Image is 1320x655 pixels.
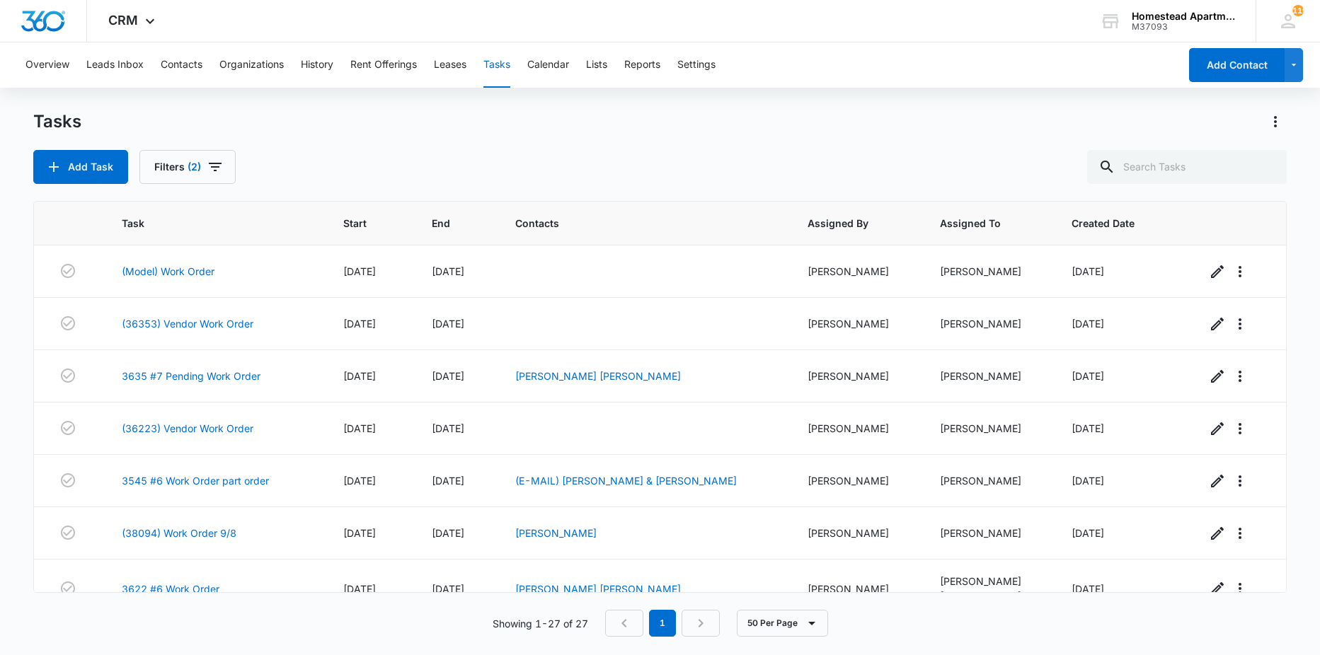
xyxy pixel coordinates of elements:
[432,583,464,595] span: [DATE]
[122,421,253,436] a: (36223) Vendor Work Order
[808,369,905,383] div: [PERSON_NAME]
[343,265,376,277] span: [DATE]
[1264,110,1287,133] button: Actions
[940,421,1038,436] div: [PERSON_NAME]
[677,42,716,88] button: Settings
[33,111,81,132] h1: Tasks
[122,581,219,596] a: 3622 #6 Work Order
[1292,5,1304,16] span: 119
[940,264,1038,279] div: [PERSON_NAME]
[343,370,376,382] span: [DATE]
[432,475,464,487] span: [DATE]
[432,318,464,330] span: [DATE]
[808,526,905,540] div: [PERSON_NAME]
[1087,150,1287,184] input: Search Tasks
[483,42,510,88] button: Tasks
[940,316,1038,331] div: [PERSON_NAME]
[434,42,466,88] button: Leases
[161,42,202,88] button: Contacts
[605,610,720,637] nav: Pagination
[1072,216,1152,231] span: Created Date
[515,583,681,595] a: [PERSON_NAME] [PERSON_NAME]
[1132,11,1235,22] div: account name
[586,42,607,88] button: Lists
[940,526,1038,540] div: [PERSON_NAME]
[432,422,464,434] span: [DATE]
[122,473,269,488] a: 3545 #6 Work Order part order
[1072,422,1104,434] span: [DATE]
[122,264,214,279] a: (Model) Work Order
[343,583,376,595] span: [DATE]
[219,42,284,88] button: Organizations
[515,475,737,487] a: (E-MAIL) [PERSON_NAME] & [PERSON_NAME]
[122,216,288,231] span: Task
[25,42,69,88] button: Overview
[940,574,1038,589] div: [PERSON_NAME]
[527,42,569,88] button: Calendar
[33,150,128,184] button: Add Task
[808,216,885,231] span: Assigned By
[940,216,1017,231] span: Assigned To
[86,42,144,88] button: Leads Inbox
[343,475,376,487] span: [DATE]
[940,369,1038,383] div: [PERSON_NAME]
[515,216,753,231] span: Contacts
[432,527,464,539] span: [DATE]
[343,318,376,330] span: [DATE]
[649,610,676,637] em: 1
[432,216,461,231] span: End
[737,610,828,637] button: 50 Per Page
[188,162,201,172] span: (2)
[624,42,660,88] button: Reports
[350,42,417,88] button: Rent Offerings
[1072,583,1104,595] span: [DATE]
[1072,475,1104,487] span: [DATE]
[432,265,464,277] span: [DATE]
[940,589,1038,603] div: [PERSON_NAME]
[1072,527,1104,539] span: [DATE]
[808,421,905,436] div: [PERSON_NAME]
[1072,370,1104,382] span: [DATE]
[515,370,681,382] a: [PERSON_NAME] [PERSON_NAME]
[122,316,253,331] a: (36353) Vendor Work Order
[301,42,333,88] button: History
[122,526,236,540] a: (38094) Work Order 9/8
[1072,265,1104,277] span: [DATE]
[808,581,905,596] div: [PERSON_NAME]
[343,527,376,539] span: [DATE]
[343,216,378,231] span: Start
[808,264,905,279] div: [PERSON_NAME]
[1292,5,1304,16] div: notifications count
[1132,22,1235,32] div: account id
[493,616,588,631] p: Showing 1-27 of 27
[1189,48,1285,82] button: Add Contact
[108,13,138,28] span: CRM
[139,150,236,184] button: Filters(2)
[515,527,597,539] a: [PERSON_NAME]
[432,370,464,382] span: [DATE]
[1072,318,1104,330] span: [DATE]
[122,369,260,383] a: 3635 #7 Pending Work Order
[808,473,905,488] div: [PERSON_NAME]
[343,422,376,434] span: [DATE]
[808,316,905,331] div: [PERSON_NAME]
[940,473,1038,488] div: [PERSON_NAME]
